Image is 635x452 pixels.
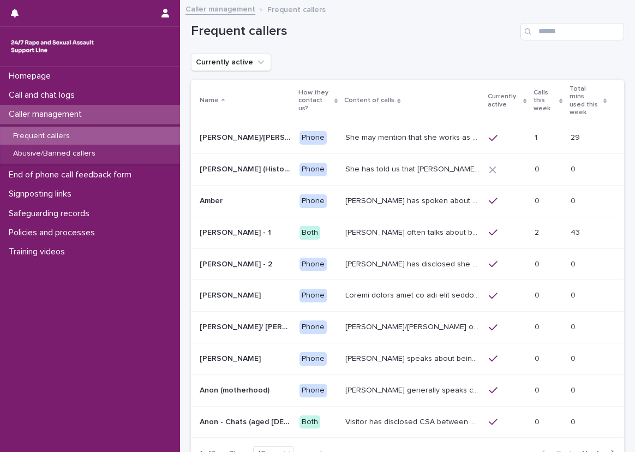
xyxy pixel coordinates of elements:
[200,194,225,206] p: Amber
[4,170,140,180] p: End of phone call feedback form
[299,352,327,366] div: Phone
[191,374,624,406] tr: Anon (motherhood)Anon (motherhood) Phone[PERSON_NAME] generally speaks conversationally about man...
[345,320,482,332] p: Anna/Emma often talks about being raped at gunpoint at the age of 13/14 by her ex-partner, aged 1...
[4,209,98,219] p: Safeguarding records
[488,91,520,111] p: Currently active
[200,384,272,395] p: Anon (motherhood)
[200,131,293,142] p: Abbie/Emily (Anon/'I don't know'/'I can't remember')
[200,289,263,300] p: [PERSON_NAME]
[535,258,542,269] p: 0
[570,83,601,119] p: Total mins used this week
[299,226,320,240] div: Both
[191,343,624,374] tr: [PERSON_NAME][PERSON_NAME] Phone[PERSON_NAME] speaks about being raped and abused by the police a...
[535,194,542,206] p: 0
[571,194,578,206] p: 0
[534,87,557,115] p: Calls this week
[345,258,482,269] p: Amy has disclosed she has survived two rapes, one in the UK and the other in Australia in 2013. S...
[345,352,482,364] p: Caller speaks about being raped and abused by the police and her ex-husband of 20 years. She has ...
[299,131,327,145] div: Phone
[571,320,578,332] p: 0
[200,94,219,106] p: Name
[9,35,96,57] img: rhQMoQhaT3yELyF149Cw
[4,132,79,141] p: Frequent callers
[345,131,482,142] p: She may mention that she works as a Nanny, looking after two children. Abbie / Emily has let us k...
[571,289,578,300] p: 0
[345,194,482,206] p: Amber has spoken about multiple experiences of sexual abuse. Amber told us she is now 18 (as of 0...
[191,248,624,280] tr: [PERSON_NAME] - 2[PERSON_NAME] - 2 Phone[PERSON_NAME] has disclosed she has survived two rapes, o...
[535,352,542,364] p: 0
[299,194,327,208] div: Phone
[571,352,578,364] p: 0
[185,2,255,15] a: Caller management
[191,154,624,186] tr: [PERSON_NAME] (Historic Plan)[PERSON_NAME] (Historic Plan) PhoneShe has told us that [PERSON_NAME...
[200,258,274,269] p: [PERSON_NAME] - 2
[344,94,394,106] p: Content of calls
[191,217,624,248] tr: [PERSON_NAME] - 1[PERSON_NAME] - 1 Both[PERSON_NAME] often talks about being raped a night before...
[520,23,624,40] input: Search
[299,320,327,334] div: Phone
[191,185,624,217] tr: AmberAmber Phone[PERSON_NAME] has spoken about multiple experiences of [MEDICAL_DATA]. [PERSON_NA...
[191,122,624,154] tr: [PERSON_NAME]/[PERSON_NAME] (Anon/'I don't know'/'I can't remember')[PERSON_NAME]/[PERSON_NAME] (...
[299,384,327,397] div: Phone
[535,226,541,237] p: 2
[299,163,327,176] div: Phone
[345,289,482,300] p: Andrew shared that he has been raped and beaten by a group of men in or near his home twice withi...
[345,415,482,427] p: Visitor has disclosed CSA between 9-12 years of age involving brother in law who lifted them out ...
[345,163,482,174] p: She has told us that Prince Andrew was involved with her abuse. Men from Hollywood (or 'Hollywood...
[299,415,320,429] div: Both
[299,258,327,271] div: Phone
[571,163,578,174] p: 0
[4,109,91,120] p: Caller management
[571,258,578,269] p: 0
[571,226,582,237] p: 43
[4,71,59,81] p: Homepage
[200,415,293,427] p: Anon - Chats (aged 16 -17)
[299,289,327,302] div: Phone
[191,312,624,343] tr: [PERSON_NAME]/ [PERSON_NAME][PERSON_NAME]/ [PERSON_NAME] Phone[PERSON_NAME]/[PERSON_NAME] often t...
[191,53,271,71] button: Currently active
[4,228,104,238] p: Policies and processes
[298,87,332,115] p: How they contact us?
[535,289,542,300] p: 0
[4,149,104,158] p: Abusive/Banned callers
[571,131,582,142] p: 29
[191,280,624,312] tr: [PERSON_NAME][PERSON_NAME] PhoneLoremi dolors amet co adi elit seddo eiu tempor in u labor et dol...
[4,247,74,257] p: Training videos
[200,320,293,332] p: [PERSON_NAME]/ [PERSON_NAME]
[191,23,516,39] h1: Frequent callers
[191,406,624,438] tr: Anon - Chats (aged [DEMOGRAPHIC_DATA])Anon - Chats (aged [DEMOGRAPHIC_DATA]) BothVisitor has disc...
[345,384,482,395] p: Caller generally speaks conversationally about many different things in her life and rarely speak...
[535,163,542,174] p: 0
[535,384,542,395] p: 0
[200,163,293,174] p: Alison (Historic Plan)
[200,226,273,237] p: [PERSON_NAME] - 1
[535,131,540,142] p: 1
[4,90,83,100] p: Call and chat logs
[4,189,80,199] p: Signposting links
[267,3,326,15] p: Frequent callers
[571,415,578,427] p: 0
[535,320,542,332] p: 0
[200,352,263,364] p: [PERSON_NAME]
[571,384,578,395] p: 0
[535,415,542,427] p: 0
[345,226,482,237] p: Amy often talks about being raped a night before or 2 weeks ago or a month ago. She also makes re...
